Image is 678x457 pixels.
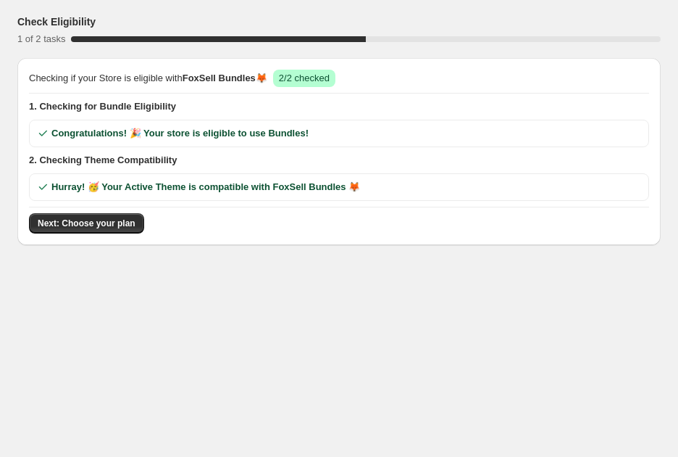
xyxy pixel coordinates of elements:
[29,153,649,168] span: 2. Checking Theme Compatibility
[17,15,96,29] h3: Check Eligibility
[183,73,256,83] span: FoxSell Bundles
[29,71,267,86] span: Checking if your Store is eligible with 🦊
[279,73,330,83] span: 2/2 checked
[51,180,360,194] span: Hurray! 🥳 Your Active Theme is compatible with FoxSell Bundles 🦊
[38,218,135,229] span: Next: Choose your plan
[17,33,65,44] span: 1 of 2 tasks
[29,99,649,114] span: 1. Checking for Bundle Eligibility
[29,213,144,234] button: Next: Choose your plan
[51,126,309,141] span: Congratulations! 🎉 Your store is eligible to use Bundles!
